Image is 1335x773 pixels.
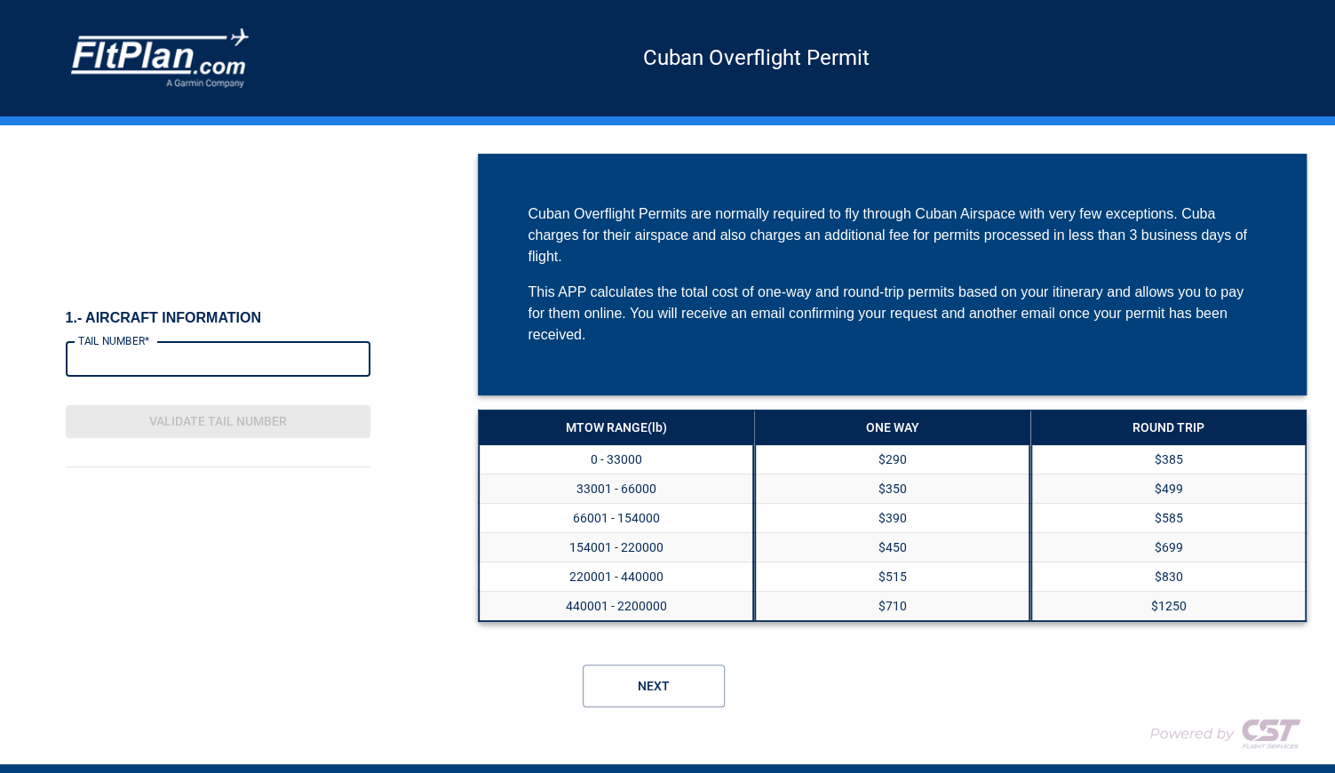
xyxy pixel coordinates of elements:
td: $699 [1031,533,1306,562]
div: This APP calculates the total cost of one-way and round-trip permits based on your itinerary and ... [528,282,1257,346]
th: 220001 - 440000 [479,562,753,592]
th: MTOW RANGE (lb) [479,410,753,444]
div: Cuban Overflight Permits are normally required to fly through Cuban Airspace with very few except... [528,203,1257,267]
td: $585 [1031,504,1306,533]
table: a dense table [478,410,754,622]
td: $499 [1031,474,1306,504]
th: 66001 - 154000 [479,504,753,533]
table: a dense table [754,410,1030,622]
h6: 1.- AIRCRAFT INFORMATION [66,309,370,327]
img: COMPANY LOGO [71,28,249,88]
td: $385 [1031,444,1306,474]
td: $830 [1031,562,1306,592]
td: $515 [755,562,1029,592]
td: $450 [755,533,1029,562]
label: TAIL NUMBER* [78,333,149,348]
h5: Cuban Overflight Permit [249,57,1264,59]
th: ONE WAY [755,410,1029,444]
th: 0 - 33000 [479,444,753,474]
img: COMPANY LOGO [1129,711,1307,755]
td: $1250 [1031,592,1306,622]
th: 33001 - 66000 [479,474,753,504]
table: a dense table [1030,410,1307,622]
th: 154001 - 220000 [479,533,753,562]
td: $290 [755,444,1029,474]
td: $350 [755,474,1029,504]
td: $710 [755,592,1029,622]
th: ROUND TRIP [1031,410,1306,444]
th: 440001 - 2200000 [479,592,753,622]
button: Next [583,665,725,707]
td: $390 [755,504,1029,533]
